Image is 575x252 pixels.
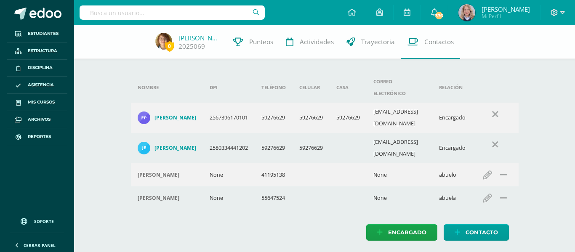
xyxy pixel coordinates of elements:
span: Archivos [28,116,51,123]
td: 59276629 [293,133,330,163]
td: 59276629 [330,103,367,133]
a: Soporte [10,210,64,231]
td: None [203,163,255,186]
td: None [203,186,255,210]
span: Soporte [34,218,54,224]
td: [EMAIL_ADDRESS][DOMAIN_NAME] [367,133,432,163]
a: Encargado [366,224,437,241]
span: Mis cursos [28,99,55,106]
a: Mis cursos [7,94,67,111]
td: 2580334441202 [203,133,255,163]
img: c6fbd6fde5995b0ae88c9c24d7464057.png [155,33,172,50]
td: Encargado [432,103,472,133]
span: Estudiantes [28,30,59,37]
a: Estructura [7,42,67,60]
h4: [PERSON_NAME] [154,114,196,121]
td: 59276629 [255,103,293,133]
span: Estructura [28,48,57,54]
span: 376 [434,11,444,20]
span: Contactos [424,37,454,46]
span: 0 [165,41,174,51]
a: Trayectoria [340,25,401,59]
h4: [PERSON_NAME] [138,195,179,202]
h4: [PERSON_NAME] [154,145,196,151]
td: abuela [432,186,472,210]
td: Encargado [432,133,472,163]
td: None [367,163,432,186]
td: None [367,186,432,210]
td: 59276629 [293,103,330,133]
span: Reportes [28,133,51,140]
a: Disciplina [7,60,67,77]
a: [PERSON_NAME] [138,142,196,154]
a: Contacto [444,224,509,241]
th: Correo electrónico [367,72,432,103]
td: [EMAIL_ADDRESS][DOMAIN_NAME] [367,103,432,133]
span: Asistencia [28,82,54,88]
span: Cerrar panel [24,242,56,248]
td: 2567396170101 [203,103,255,133]
th: Teléfono [255,72,293,103]
span: Actividades [300,37,334,46]
span: Trayectoria [361,37,395,46]
th: Casa [330,72,367,103]
th: Nombre [131,72,203,103]
span: Mi Perfil [482,13,530,20]
a: Actividades [280,25,340,59]
a: Reportes [7,128,67,146]
a: Asistencia [7,77,67,94]
span: Encargado [388,225,426,240]
a: [PERSON_NAME] [178,34,221,42]
a: [PERSON_NAME] [138,111,196,124]
img: c705e564f8c0978f00e199b2a7667aef.png [138,111,150,124]
th: Relación [432,72,472,103]
span: Disciplina [28,64,53,71]
a: Estudiantes [7,25,67,42]
td: 59276629 [255,133,293,163]
a: Contactos [401,25,460,59]
img: b27b96de16ea714ff0595d11affeee5d.png [138,142,150,154]
td: abuelo [432,163,472,186]
th: DPI [203,72,255,103]
img: 93377adddd9ef611e210f3399aac401b.png [458,4,475,21]
div: julio cesar perez garcia [138,172,196,178]
th: Celular [293,72,330,103]
a: Punteos [227,25,280,59]
h4: [PERSON_NAME] [138,172,179,178]
a: Archivos [7,111,67,128]
td: 55647524 [255,186,293,210]
a: 2025069 [178,42,205,51]
div: margarita gudiel carrillo [138,195,196,202]
input: Busca un usuario... [80,5,265,20]
td: 41195138 [255,163,293,186]
span: Contacto [466,225,498,240]
span: [PERSON_NAME] [482,5,530,13]
span: Punteos [249,37,273,46]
